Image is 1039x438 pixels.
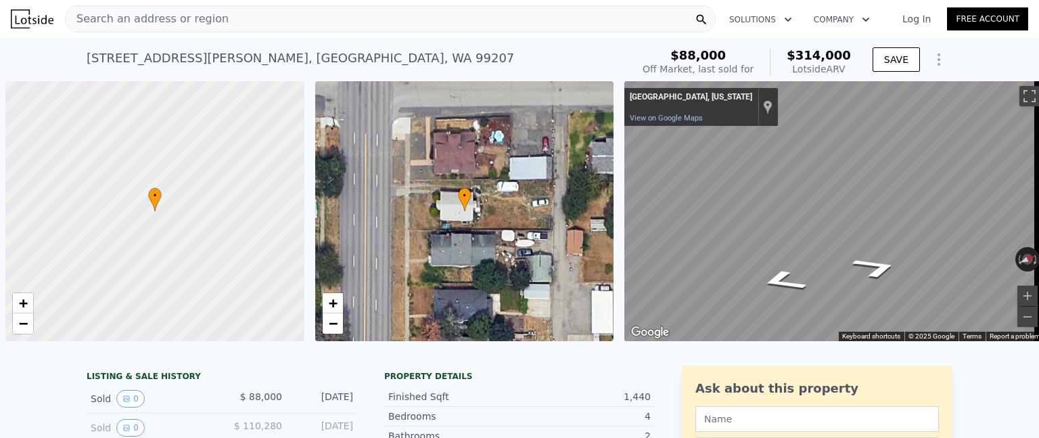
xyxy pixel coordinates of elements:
button: Rotate counterclockwise [1015,247,1023,271]
div: LISTING & SALE HISTORY [87,371,357,385]
button: Zoom out [1017,307,1038,327]
div: 4 [519,410,651,423]
span: + [328,294,337,311]
button: Zoom in [1017,286,1038,306]
button: Solutions [718,7,803,32]
input: Name [695,406,939,432]
span: Search an address or region [66,11,229,27]
div: Bedrooms [388,410,519,423]
a: Terms (opens in new tab) [963,332,982,340]
div: [GEOGRAPHIC_DATA], [US_STATE] [630,92,752,103]
span: − [328,315,337,332]
div: [DATE] [293,419,353,437]
span: $88,000 [670,48,726,62]
a: Zoom out [13,313,33,334]
span: • [458,190,471,202]
a: Zoom in [13,293,33,313]
button: Company [803,7,881,32]
a: Zoom in [323,293,343,313]
span: + [19,294,28,311]
path: Go North [832,251,920,284]
a: Zoom out [323,313,343,334]
a: View on Google Maps [630,114,703,123]
a: Show location on map [763,100,772,114]
span: © 2025 Google [908,332,954,340]
button: Keyboard shortcuts [842,332,900,341]
div: Sold [91,419,211,437]
div: Property details [384,371,655,382]
button: View historical data [116,419,145,437]
div: • [148,188,162,211]
div: [DATE] [293,390,353,408]
div: Ask about this property [695,379,939,398]
span: $314,000 [787,48,851,62]
button: SAVE [873,47,920,72]
a: Open this area in Google Maps (opens a new window) [628,324,672,341]
div: [STREET_ADDRESS][PERSON_NAME] , [GEOGRAPHIC_DATA] , WA 99207 [87,49,514,68]
div: Off Market, last sold for [643,62,754,76]
div: Lotside ARV [787,62,851,76]
div: 1,440 [519,390,651,403]
a: Free Account [947,7,1028,30]
div: • [458,188,471,211]
img: Google [628,324,672,341]
a: Log In [886,12,947,26]
span: • [148,190,162,202]
span: − [19,315,28,332]
div: Sold [91,390,211,408]
span: $ 88,000 [240,391,282,402]
div: Finished Sqft [388,390,519,403]
button: Show Options [925,46,952,73]
img: Lotside [11,9,53,28]
button: View historical data [116,390,145,408]
span: $ 110,280 [234,420,282,431]
path: Go South [739,265,827,298]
